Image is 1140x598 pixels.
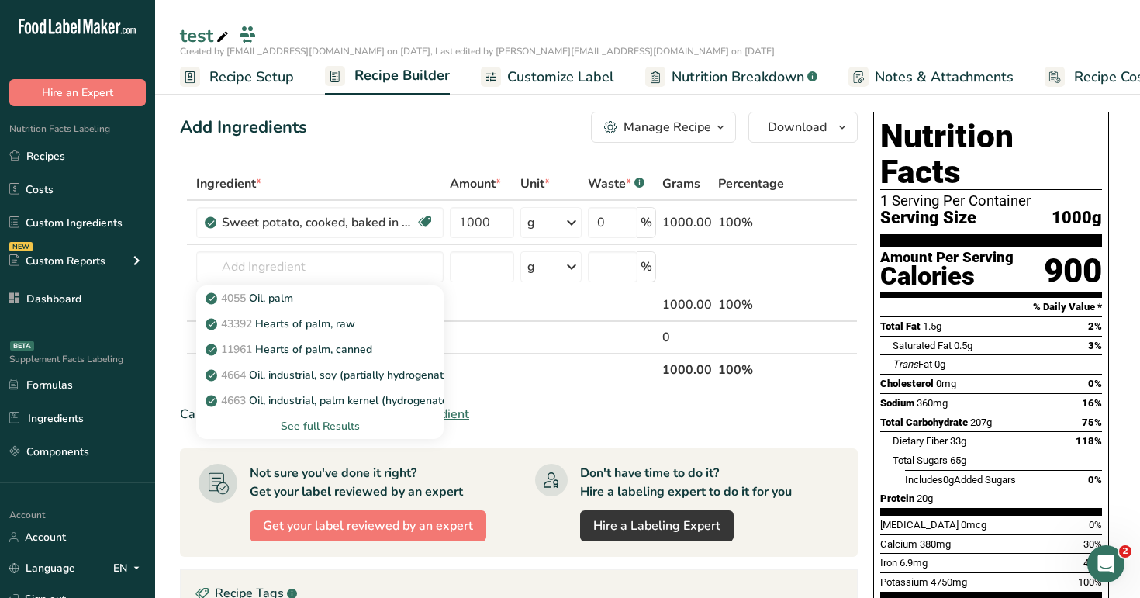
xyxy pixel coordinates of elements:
span: 40% [1083,557,1102,569]
span: 6.9mg [900,557,928,569]
div: 1000.00 [662,296,712,314]
div: 100% [718,296,784,314]
span: Unit [520,175,550,193]
span: Created by [EMAIL_ADDRESS][DOMAIN_NAME] on [DATE], Last edited by [PERSON_NAME][EMAIL_ADDRESS][DO... [180,45,775,57]
span: 4664 [221,368,246,382]
th: 100% [715,353,787,385]
span: 0% [1088,474,1102,486]
div: See full Results [209,418,431,434]
p: Oil, palm [209,290,293,306]
a: Nutrition Breakdown [645,60,817,95]
span: 380mg [920,538,951,550]
section: % Daily Value * [880,298,1102,316]
span: 100% [1078,576,1102,588]
div: See full Results [196,413,444,439]
div: NEW [9,242,33,251]
span: Amount [450,175,501,193]
h1: Nutrition Facts [880,119,1102,190]
div: Amount Per Serving [880,251,1014,265]
p: Oil, industrial, palm kernel (hydrogenated), filling fat [209,392,508,409]
iframe: Intercom live chat [1087,545,1124,582]
span: Serving Size [880,209,976,228]
div: Calories [880,265,1014,288]
span: 33g [950,435,966,447]
a: 11961Hearts of palm, canned [196,337,444,362]
a: Customize Label [481,60,614,95]
span: 4750mg [931,576,967,588]
span: Potassium [880,576,928,588]
span: 4663 [221,393,246,408]
input: Add Ingredient [196,251,444,282]
button: Get your label reviewed by an expert [250,510,486,541]
a: Recipe Builder [325,58,450,95]
span: Total Fat [880,320,921,332]
div: EN [113,559,146,578]
th: Net Totals [193,353,659,385]
span: [MEDICAL_DATA] [880,519,959,531]
div: g [527,258,535,276]
p: Hearts of palm, canned [209,341,372,358]
span: Percentage [718,175,784,193]
span: 0g [943,474,954,486]
p: Hearts of palm, raw [209,316,355,332]
span: Cholesterol [880,378,934,389]
div: BETA [10,341,34,351]
div: 100% [718,213,784,232]
span: Customize Label [507,67,614,88]
span: Get your label reviewed by an expert [263,517,473,535]
span: Fat [893,358,932,370]
span: 1000g [1052,209,1102,228]
span: Ingredient [196,175,261,193]
a: Language [9,555,75,582]
div: 0 [662,328,712,347]
span: Calcium [880,538,917,550]
a: 4663Oil, industrial, palm kernel (hydrogenated), filling fat [196,388,444,413]
span: Recipe Setup [209,67,294,88]
span: 0mcg [961,519,986,531]
a: 4055Oil, palm [196,285,444,311]
div: 900 [1044,251,1102,292]
div: 1 Serving Per Container [880,193,1102,209]
span: Total Carbohydrate [880,417,968,428]
button: Manage Recipe [591,112,736,143]
th: 1000.00 [659,353,715,385]
span: Notes & Attachments [875,67,1014,88]
span: 4055 [221,291,246,306]
a: Recipe Setup [180,60,294,95]
div: Add Ingredients [180,115,307,140]
span: 0% [1088,378,1102,389]
a: 4664Oil, industrial, soy (partially hydrogenated ), palm, principal uses icings and fillings [196,362,444,388]
span: Saturated Fat [893,340,952,351]
span: Total Sugars [893,455,948,466]
span: 16% [1082,397,1102,409]
button: Hire an Expert [9,79,146,106]
a: 43392Hearts of palm, raw [196,311,444,337]
span: 0g [934,358,945,370]
div: Can't find your ingredient? [180,405,858,423]
span: Protein [880,493,914,504]
i: Trans [893,358,918,370]
div: test [180,22,232,50]
div: g [527,213,535,232]
span: 0% [1089,519,1102,531]
span: Grams [662,175,700,193]
span: 1.5g [923,320,941,332]
span: Nutrition Breakdown [672,67,804,88]
span: 30% [1083,538,1102,550]
span: 11961 [221,342,252,357]
span: Recipe Builder [354,65,450,86]
span: Sodium [880,397,914,409]
span: 118% [1076,435,1102,447]
span: 0mg [936,378,956,389]
span: 2% [1088,320,1102,332]
div: Not sure you've done it right? Get your label reviewed by an expert [250,464,463,501]
span: 2 [1119,545,1131,558]
span: Download [768,118,827,137]
span: 360mg [917,397,948,409]
p: Oil, industrial, soy (partially hydrogenated ), palm, principal uses icings and fillings [209,367,655,383]
span: 75% [1082,417,1102,428]
span: 0.5g [954,340,972,351]
span: 20g [917,493,933,504]
span: 3% [1088,340,1102,351]
a: Notes & Attachments [848,60,1014,95]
